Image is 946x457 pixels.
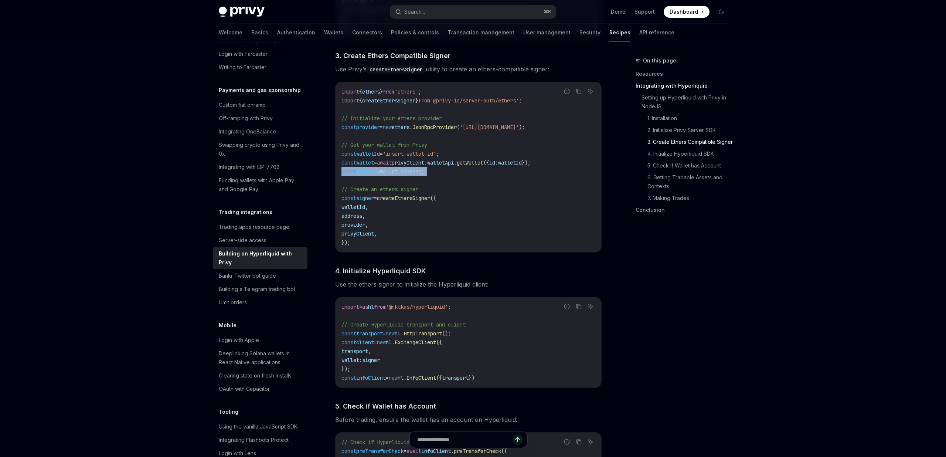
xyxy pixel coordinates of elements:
[442,330,451,337] span: ();
[213,369,307,382] a: Clearing state on fresh installs
[448,24,514,41] a: Transaction management
[213,433,307,447] a: Integrating Flashbots Protect
[219,176,303,194] div: Funding wallets with Apple Pay and Google Pay
[219,321,236,330] h5: Mobile
[335,414,602,425] span: Before trading, ensure the wallet has an account on Hyperliquid:
[639,24,674,41] a: API reference
[579,24,600,41] a: Security
[401,330,404,337] span: .
[341,168,356,175] span: const
[213,138,307,160] a: Swapping crypto using Privy and 0x
[213,47,307,61] a: Login with Farcaster
[219,50,268,58] div: Login with Farcaster
[356,330,383,337] span: transport
[395,330,401,337] span: hl
[359,88,362,95] span: {
[398,375,404,381] span: hl
[609,24,630,41] a: Recipes
[362,213,365,219] span: ,
[335,64,602,74] span: Use Privy’s utility to create an ethers-compatible signer:
[523,24,571,41] a: User management
[586,302,595,311] button: Ask AI
[647,148,733,160] a: 4. Initialize Hyperliquid SDK
[391,24,439,41] a: Policies & controls
[213,296,307,309] a: Limit orders
[469,375,474,381] span: })
[377,168,380,175] span: =
[362,97,415,104] span: createEthersSigner
[213,98,307,112] a: Custom fiat onramp
[341,88,359,95] span: import
[335,401,436,411] span: 5. Check if Wallet has Account
[341,142,427,148] span: // Get your wallet from Privy
[647,172,733,192] a: 6. Getting Tradable Assets and Contexts
[213,382,307,396] a: OAuth with Capacitor
[380,88,383,95] span: }
[213,174,307,196] a: Funding wallets with Apple Pay and Google Pay
[404,375,406,381] span: .
[611,8,626,16] a: Demo
[430,195,436,202] span: ({
[219,371,292,380] div: Clearing state on fresh installs
[365,204,368,210] span: ,
[374,195,377,202] span: =
[574,302,583,311] button: Copy the contents from the code block
[356,150,380,157] span: walletId
[380,124,383,131] span: =
[457,124,460,131] span: (
[213,282,307,296] a: Building a Telegram trading bot
[412,124,457,131] span: JsonRpcProvider
[544,9,551,15] span: ⌘ K
[341,195,356,202] span: const
[213,334,307,347] a: Login with Apple
[335,51,450,61] span: 3. Create Ethers Compatible Signer
[341,239,350,246] span: });
[386,330,395,337] span: new
[341,124,356,131] span: const
[219,249,303,267] div: Building on Hyperliquid with Privy
[404,330,442,337] span: HttpTransport
[442,375,469,381] span: transport
[368,348,371,355] span: ,
[219,141,303,158] div: Swapping crypto using Privy and 0x
[647,160,733,172] a: 5. Check if Wallet has Account
[457,159,483,166] span: getWallet
[213,269,307,282] a: Bankr Twitter bot guide
[277,24,315,41] a: Authentication
[219,101,266,109] div: Custom fiat onramp
[356,159,374,166] span: wallet
[395,88,418,95] span: 'ethers'
[356,339,374,346] span: client
[213,420,307,433] a: Using the vanilla JavaScript SDK
[324,24,343,41] a: Wallets
[483,159,489,166] span: ({
[352,24,382,41] a: Connectors
[421,168,424,175] span: ;
[386,375,389,381] span: =
[430,97,519,104] span: '@privy-io/server-auth/ethers'
[367,65,426,74] code: createEthersSigner
[424,159,427,166] span: .
[219,208,272,217] h5: Trading integrations
[341,115,442,122] span: // Initialize your ethers provider
[356,195,374,202] span: signer
[377,339,386,346] span: new
[386,339,392,346] span: hl
[383,330,386,337] span: =
[362,357,380,363] span: signer
[522,159,531,166] span: });
[415,97,418,104] span: }
[436,375,442,381] span: ({
[436,339,442,346] span: ({
[341,186,418,193] span: // Create an ethers signer
[341,159,356,166] span: const
[562,87,572,96] button: Report incorrect code
[341,213,362,219] span: address
[392,124,409,131] span: ethers
[448,304,451,310] span: ;
[383,124,392,131] span: new
[213,61,307,74] a: Writing to Farcaster
[341,357,362,363] span: wallet:
[219,349,303,367] div: Deeplinking Solana wallets in React Native applications
[404,7,425,16] div: Search...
